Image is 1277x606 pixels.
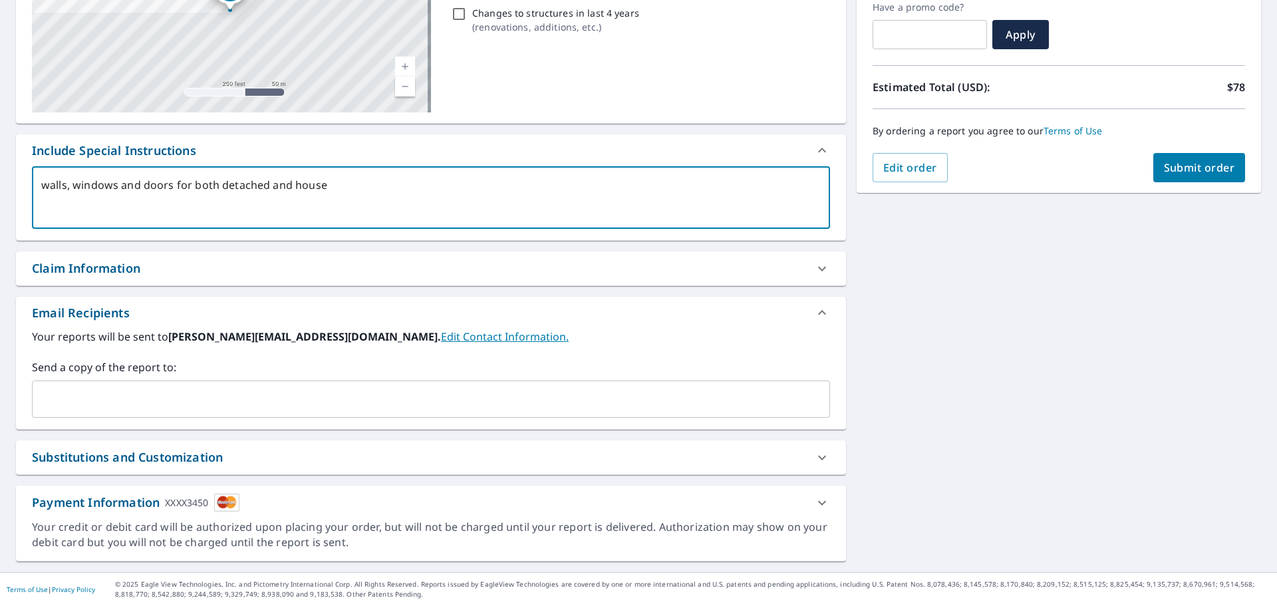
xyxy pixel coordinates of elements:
div: Substitutions and Customization [16,440,846,474]
div: Payment InformationXXXX3450cardImage [16,486,846,520]
b: [PERSON_NAME][EMAIL_ADDRESS][DOMAIN_NAME]. [168,329,441,344]
label: Have a promo code? [873,1,987,13]
button: Edit order [873,153,948,182]
a: EditContactInfo [441,329,569,344]
div: Include Special Instructions [16,134,846,166]
a: Current Level 17, Zoom Out [395,76,415,96]
p: Estimated Total (USD): [873,79,1059,95]
p: ( renovations, additions, etc. ) [472,20,639,34]
a: Terms of Use [1044,124,1103,137]
textarea: walls, windows and doors for both detached and house [41,179,821,217]
div: Include Special Instructions [32,142,196,160]
div: XXXX3450 [165,494,208,512]
button: Submit order [1153,153,1246,182]
a: Terms of Use [7,585,48,594]
span: Apply [1003,27,1038,42]
div: Substitutions and Customization [32,448,223,466]
div: Claim Information [32,259,140,277]
div: Email Recipients [16,297,846,329]
div: Payment Information [32,494,239,512]
span: Submit order [1164,160,1235,175]
label: Send a copy of the report to: [32,359,830,375]
span: Edit order [883,160,937,175]
img: cardImage [214,494,239,512]
div: Claim Information [16,251,846,285]
a: Privacy Policy [52,585,95,594]
a: Current Level 17, Zoom In [395,57,415,76]
div: Email Recipients [32,304,130,322]
label: Your reports will be sent to [32,329,830,345]
p: © 2025 Eagle View Technologies, Inc. and Pictometry International Corp. All Rights Reserved. Repo... [115,579,1270,599]
p: Changes to structures in last 4 years [472,6,639,20]
div: Your credit or debit card will be authorized upon placing your order, but will not be charged unt... [32,520,830,550]
p: | [7,585,95,593]
button: Apply [992,20,1049,49]
p: By ordering a report you agree to our [873,125,1245,137]
p: $78 [1227,79,1245,95]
